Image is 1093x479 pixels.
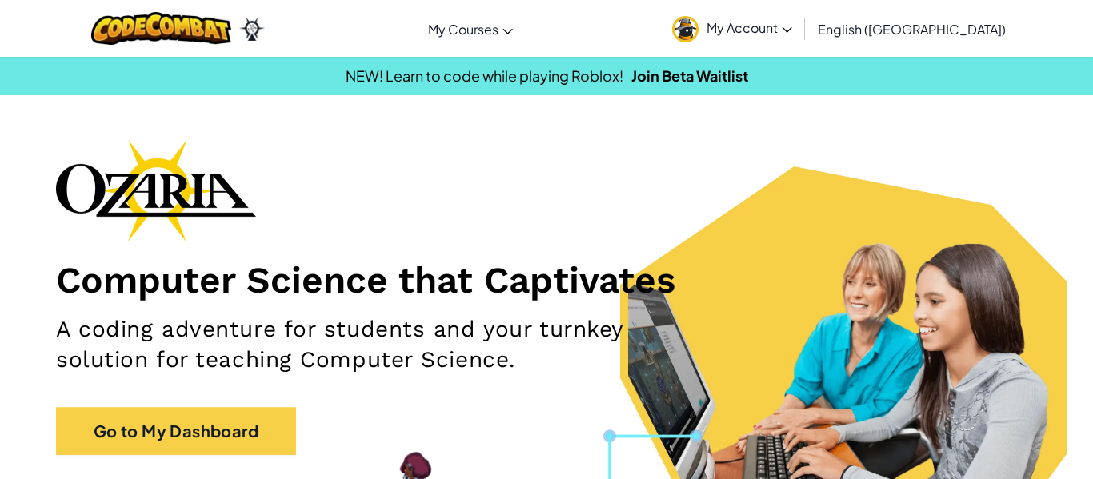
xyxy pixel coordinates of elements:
h2: A coding adventure for students and your turnkey solution for teaching Computer Science. [56,314,713,375]
span: My Account [707,19,792,36]
img: Ozaria branding logo [56,139,256,241]
span: English ([GEOGRAPHIC_DATA]) [818,21,1006,38]
a: Go to My Dashboard [56,407,296,455]
a: My Account [664,3,800,54]
h1: Computer Science that Captivates [56,257,1037,302]
img: CodeCombat logo [91,12,231,45]
span: My Courses [428,21,498,38]
a: Join Beta Waitlist [631,66,748,85]
span: NEW! Learn to code while playing Roblox! [346,66,623,85]
img: Ozaria [239,17,265,41]
a: My Courses [420,7,521,50]
a: English ([GEOGRAPHIC_DATA]) [810,7,1014,50]
img: avatar [672,16,699,42]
